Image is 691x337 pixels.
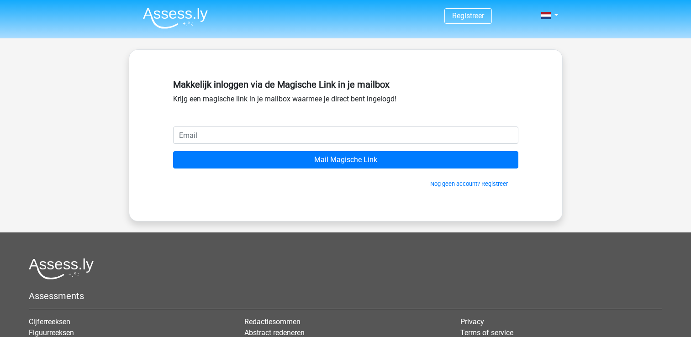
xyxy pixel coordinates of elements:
a: Nog geen account? Registreer [430,180,508,187]
a: Abstract redeneren [244,328,305,337]
div: Krijg een magische link in je mailbox waarmee je direct bent ingelogd! [173,75,518,126]
a: Redactiesommen [244,317,301,326]
a: Cijferreeksen [29,317,70,326]
a: Privacy [460,317,484,326]
a: Terms of service [460,328,513,337]
input: Mail Magische Link [173,151,518,168]
a: Figuurreeksen [29,328,74,337]
a: Registreer [452,11,484,20]
h5: Assessments [29,290,662,301]
img: Assessly logo [29,258,94,279]
img: Assessly [143,7,208,29]
h5: Makkelijk inloggen via de Magische Link in je mailbox [173,79,518,90]
input: Email [173,126,518,144]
